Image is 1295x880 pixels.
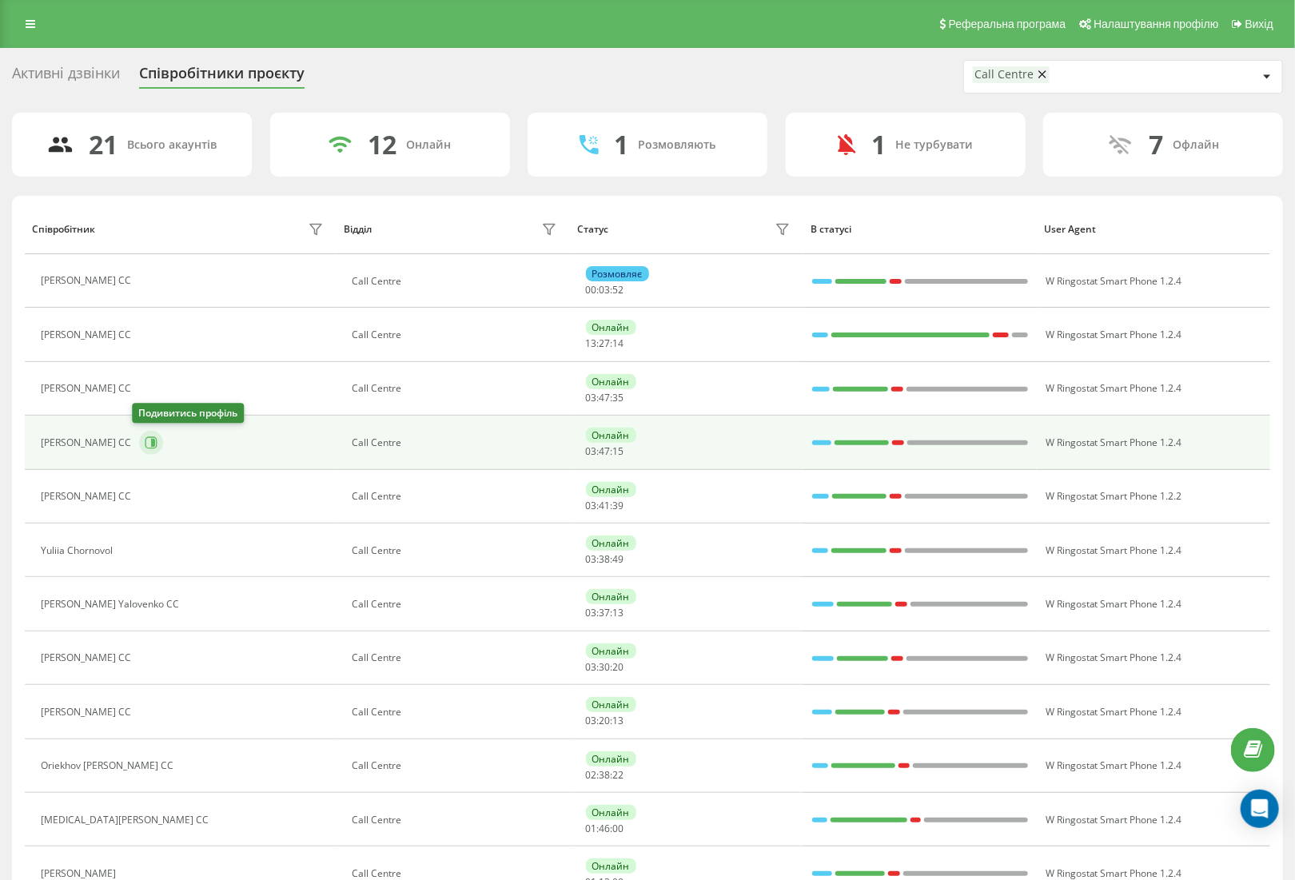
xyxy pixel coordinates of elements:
span: 20 [600,714,611,727]
div: 1 [872,129,887,160]
div: [MEDICAL_DATA][PERSON_NAME] CC [41,814,213,826]
div: Call Centre [353,814,561,826]
span: W Ringostat Smart Phone 1.2.2 [1046,489,1182,503]
div: [PERSON_NAME] СС [41,491,135,502]
div: Онлайн [586,643,636,659]
div: В статусі [811,224,1029,235]
div: Онлайн [586,858,636,874]
span: 03 [586,499,597,512]
span: 03 [586,444,597,458]
div: : : [586,715,624,727]
div: Call Centre [974,68,1034,82]
div: User Agent [1044,224,1262,235]
span: 39 [613,499,624,512]
div: Call Centre [353,437,561,448]
div: : : [586,285,624,296]
div: 1 [615,129,629,160]
span: 03 [586,714,597,727]
div: [PERSON_NAME] CC [41,707,135,718]
div: Call Centre [353,276,561,287]
span: W Ringostat Smart Phone 1.2.4 [1046,436,1182,449]
span: 49 [613,552,624,566]
div: : : [586,554,624,565]
div: Онлайн [586,751,636,767]
div: Call Centre [353,868,561,879]
div: Call Centre [353,599,561,610]
div: [PERSON_NAME] Yalovenko CC [41,599,183,610]
div: : : [586,446,624,457]
div: [PERSON_NAME] CC [41,383,135,394]
div: : : [586,823,624,834]
span: 22 [613,768,624,782]
div: : : [586,500,624,512]
div: Онлайн [586,589,636,604]
span: 38 [600,552,611,566]
span: 02 [586,768,597,782]
div: Статус [577,224,608,235]
div: [PERSON_NAME] CC [41,275,135,286]
div: Call Centre [353,545,561,556]
div: Онлайн [586,374,636,389]
div: Офлайн [1173,138,1220,152]
span: Реферальна програма [949,18,1066,30]
span: W Ringostat Smart Phone 1.2.4 [1046,759,1182,772]
span: 37 [600,606,611,619]
div: : : [586,770,624,781]
span: W Ringostat Smart Phone 1.2.4 [1046,274,1182,288]
span: W Ringostat Smart Phone 1.2.4 [1046,544,1182,557]
div: Call Centre [353,491,561,502]
span: 47 [600,444,611,458]
span: 35 [613,391,624,404]
div: Онлайн [586,697,636,712]
span: 03 [586,660,597,674]
div: Онлайн [406,138,451,152]
span: 20 [613,660,624,674]
div: Call Centre [353,707,561,718]
span: 41 [600,499,611,512]
span: 00 [586,283,597,297]
div: [PERSON_NAME] CC [41,652,135,663]
span: 00 [613,822,624,835]
div: Oriekhov [PERSON_NAME] CC [41,760,177,771]
div: Відділ [344,224,372,235]
span: 01 [586,822,597,835]
div: : : [586,392,624,404]
div: Онлайн [586,482,636,497]
div: Open Intercom Messenger [1241,790,1279,828]
div: Call Centre [353,329,561,340]
div: Подивитись профіль [132,404,244,424]
span: Налаштування профілю [1094,18,1218,30]
div: Всього акаунтів [128,138,217,152]
div: Call Centre [353,760,561,771]
div: : : [586,662,624,673]
div: Yuliia Chornovol [41,545,117,556]
div: Call Centre [353,383,561,394]
div: Активні дзвінки [12,65,120,90]
div: 21 [90,129,118,160]
span: 27 [600,336,611,350]
div: 12 [368,129,396,160]
span: 15 [613,444,624,458]
div: Call Centre [353,652,561,663]
div: Розмовляють [639,138,716,152]
div: [PERSON_NAME] [41,868,120,879]
span: 03 [586,391,597,404]
span: W Ringostat Smart Phone 1.2.4 [1046,813,1182,826]
span: W Ringostat Smart Phone 1.2.4 [1046,381,1182,395]
div: [PERSON_NAME] CC [41,329,135,340]
span: 38 [600,768,611,782]
span: 13 [613,714,624,727]
span: 13 [613,606,624,619]
span: 03 [586,606,597,619]
div: Не турбувати [896,138,974,152]
div: Онлайн [586,320,636,335]
div: : : [586,338,624,349]
div: Онлайн [586,428,636,443]
span: 30 [600,660,611,674]
span: 47 [600,391,611,404]
div: Співробітники проєкту [139,65,305,90]
span: W Ringostat Smart Phone 1.2.4 [1046,597,1182,611]
span: W Ringostat Smart Phone 1.2.4 [1046,651,1182,664]
div: Онлайн [586,536,636,551]
div: [PERSON_NAME] CC [41,437,135,448]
